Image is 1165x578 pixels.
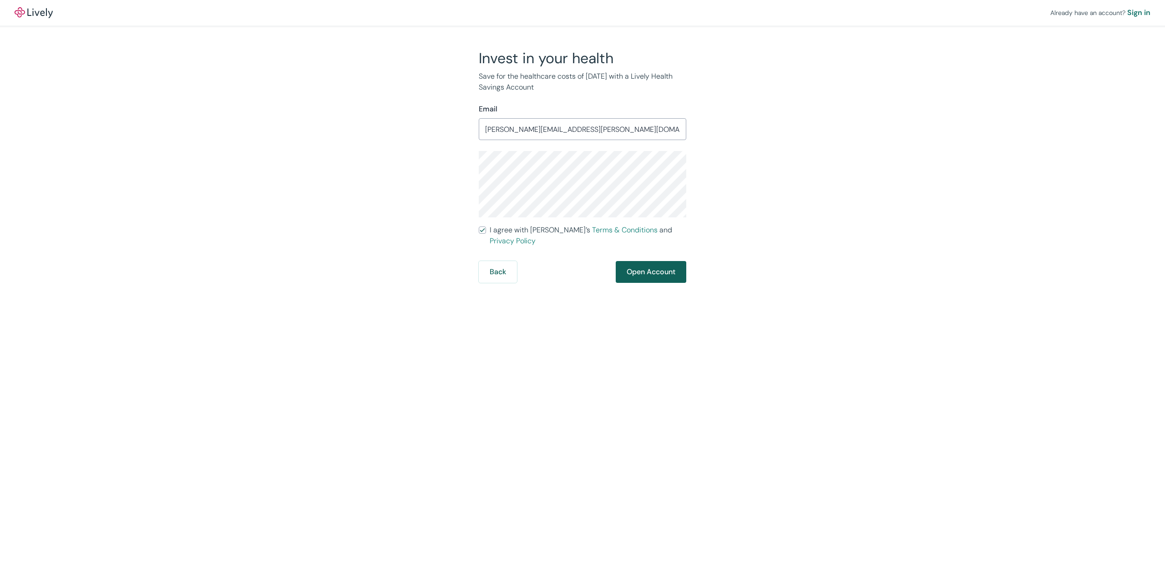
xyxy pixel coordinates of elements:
[490,225,686,246] span: I agree with [PERSON_NAME]’s and
[592,225,658,235] a: Terms & Conditions
[490,236,536,246] a: Privacy Policy
[479,104,497,115] label: Email
[479,49,686,67] h2: Invest in your health
[15,7,53,18] a: LivelyLively
[616,261,686,283] button: Open Account
[1127,7,1150,18] a: Sign in
[15,7,53,18] img: Lively
[1050,7,1150,18] div: Already have an account?
[479,71,686,93] p: Save for the healthcare costs of [DATE] with a Lively Health Savings Account
[479,261,517,283] button: Back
